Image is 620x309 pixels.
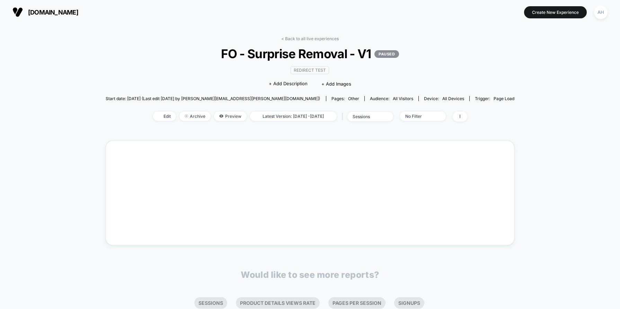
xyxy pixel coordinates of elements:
button: [DOMAIN_NAME] [10,7,80,18]
span: Edit [153,112,176,121]
span: Start date: [DATE] (Last edit [DATE] by [PERSON_NAME][EMAIL_ADDRESS][PERSON_NAME][DOMAIN_NAME]) [106,96,320,101]
span: Redirect Test [291,66,329,74]
span: | [340,112,347,122]
li: Pages Per Session [328,297,386,309]
button: Create New Experience [524,6,587,18]
span: other [348,96,359,101]
button: AH [592,5,610,19]
div: Trigger: [475,96,514,101]
span: Archive [179,112,211,121]
span: + Add Description [269,80,308,87]
a: < Back to all live experiences [281,36,339,41]
img: end [185,114,188,118]
span: FO - Surprise Removal - V1 [126,46,494,61]
li: Sessions [194,297,227,309]
span: + Add Images [321,81,351,87]
div: sessions [353,114,380,119]
div: No Filter [405,114,433,119]
li: Product Details Views Rate [236,297,320,309]
span: [DOMAIN_NAME] [28,9,78,16]
img: Visually logo [12,7,23,17]
p: Would like to see more reports? [241,270,379,280]
div: AH [594,6,608,19]
span: all devices [442,96,464,101]
div: Pages: [331,96,359,101]
span: All Visitors [393,96,413,101]
span: Preview [214,112,247,121]
span: Latest Version: [DATE] - [DATE] [250,112,337,121]
div: Audience: [370,96,413,101]
span: Page Load [494,96,514,101]
li: Signups [394,297,424,309]
span: Device: [418,96,469,101]
p: PAUSED [374,50,399,58]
